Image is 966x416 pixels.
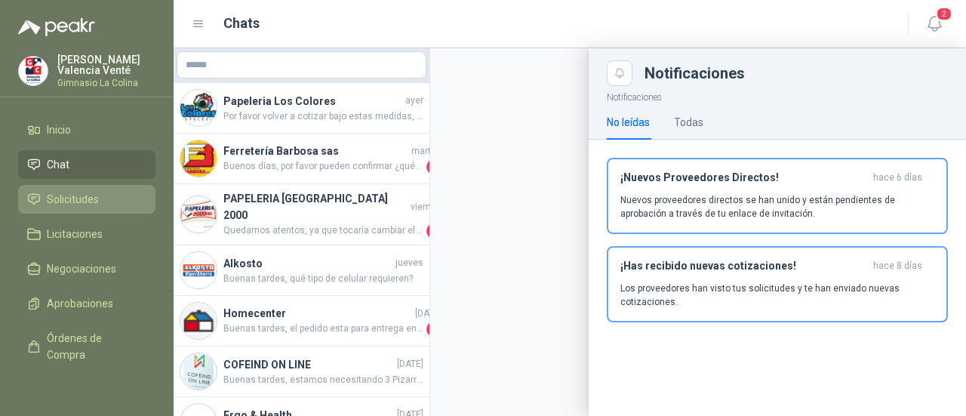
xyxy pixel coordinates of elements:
a: Solicitudes [18,185,155,214]
button: Close [607,60,632,86]
a: Negociaciones [18,254,155,283]
span: hace 6 días [873,171,922,184]
p: Gimnasio La Colina [57,79,155,88]
button: ¡Nuevos Proveedores Directos!hace 6 días Nuevos proveedores directos se han unido y están pendien... [607,158,948,234]
span: Solicitudes [47,191,99,208]
span: Aprobaciones [47,295,113,312]
a: Licitaciones [18,220,155,248]
a: Órdenes de Compra [18,324,155,369]
span: Inicio [47,122,71,138]
a: Manuales y ayuda [18,375,155,404]
h3: ¡Has recibido nuevas cotizaciones! [620,260,867,273]
span: hace 8 días [873,260,922,273]
p: Nuevos proveedores directos se han unido y están pendientes de aprobación a través de tu enlace d... [620,193,934,220]
div: Todas [674,114,703,131]
button: ¡Has recibido nuevas cotizaciones!hace 8 días Los proveedores han visto tus solicitudes y te han ... [607,246,948,322]
h1: Chats [223,13,260,34]
h3: ¡Nuevos Proveedores Directos! [620,171,867,184]
div: Notificaciones [645,66,948,81]
span: Órdenes de Compra [47,330,141,363]
img: Company Logo [19,57,48,85]
p: [PERSON_NAME] Valencia Venté [57,54,155,75]
span: 2 [936,7,952,21]
img: Logo peakr [18,18,95,36]
p: Notificaciones [589,86,966,105]
div: No leídas [607,114,650,131]
p: Los proveedores han visto tus solicitudes y te han enviado nuevas cotizaciones. [620,282,934,309]
a: Inicio [18,116,155,144]
a: Chat [18,150,155,179]
span: Negociaciones [47,260,116,277]
span: Chat [47,156,69,173]
a: Aprobaciones [18,289,155,318]
button: 2 [921,11,948,38]
span: Licitaciones [47,226,103,242]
